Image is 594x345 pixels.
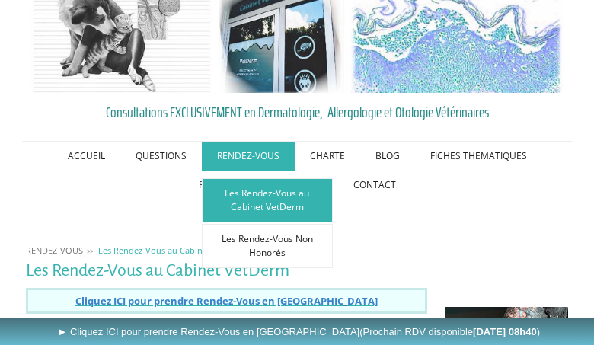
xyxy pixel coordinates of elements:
[359,326,540,337] span: (Prochain RDV disponible )
[26,101,569,123] a: Consultations EXCLUSIVEMENT en Dermatologie, Allergologie et Otologie Vétérinaires
[415,142,542,171] a: FICHES THEMATIQUES
[202,224,333,268] a: Les Rendez-Vous Non Honorés
[26,261,427,280] h1: Les Rendez-Vous au Cabinet VetDerm
[26,244,83,256] span: RENDEZ-VOUS
[75,293,378,308] a: Cliquez ICI pour prendre Rendez-Vous en [GEOGRAPHIC_DATA]
[53,142,120,171] a: ACCUEIL
[57,326,540,337] span: ► Cliquez ICI pour prendre Rendez-Vous en [GEOGRAPHIC_DATA]
[98,244,247,256] span: Les Rendez-Vous au Cabinet VetDerm
[202,178,333,222] a: Les Rendez-Vous au Cabinet VetDerm
[360,142,415,171] a: BLOG
[184,171,277,200] a: PLAN D'ACCES
[338,171,411,200] a: CONTACT
[75,294,378,308] span: Cliquez ICI pour prendre Rendez-Vous en [GEOGRAPHIC_DATA]
[94,244,251,256] a: Les Rendez-Vous au Cabinet VetDerm
[295,142,360,171] a: CHARTE
[473,326,537,337] b: [DATE] 08h40
[120,142,202,171] a: QUESTIONS
[22,244,87,256] a: RENDEZ-VOUS
[202,142,295,171] a: RENDEZ-VOUS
